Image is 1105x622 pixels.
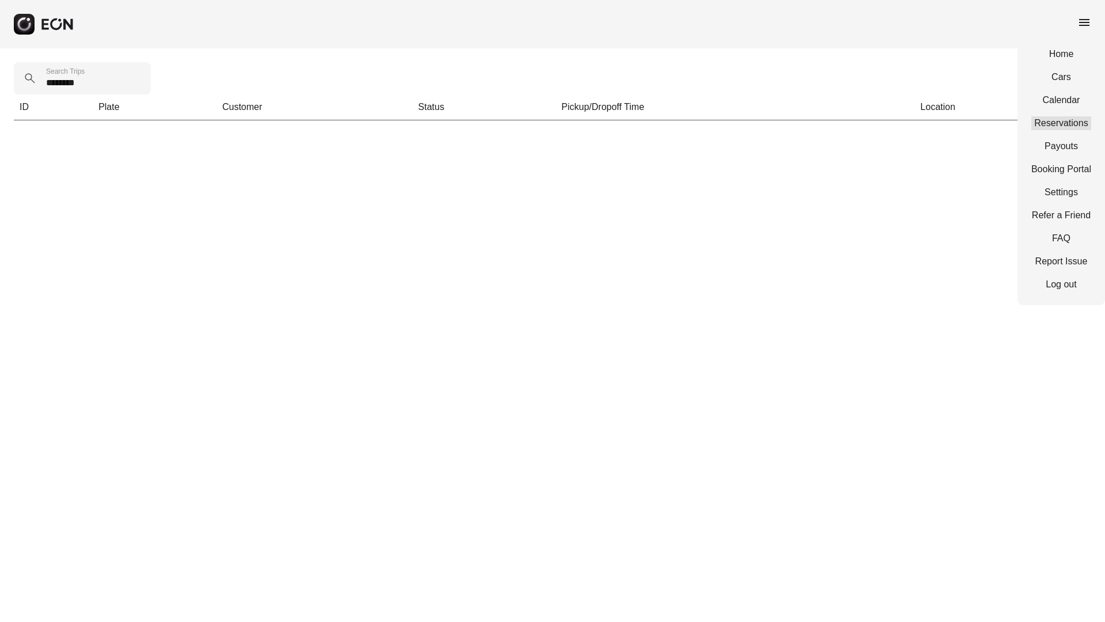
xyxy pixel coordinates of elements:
a: Booking Portal [1031,162,1091,176]
a: Cars [1031,70,1091,84]
th: Pickup/Dropoff Time [556,94,915,120]
a: FAQ [1031,232,1091,245]
th: Plate [93,94,216,120]
a: Log out [1031,278,1091,291]
a: Home [1031,47,1091,61]
a: Reservations [1031,116,1091,130]
a: Report Issue [1031,255,1091,268]
th: Status [413,94,556,120]
a: Payouts [1031,139,1091,153]
a: Settings [1031,185,1091,199]
th: ID [14,94,93,120]
span: menu [1077,16,1091,29]
a: Refer a Friend [1031,208,1091,222]
a: Calendar [1031,93,1091,107]
label: Search Trips [46,67,85,76]
th: Location [915,94,1091,120]
th: Customer [216,94,412,120]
